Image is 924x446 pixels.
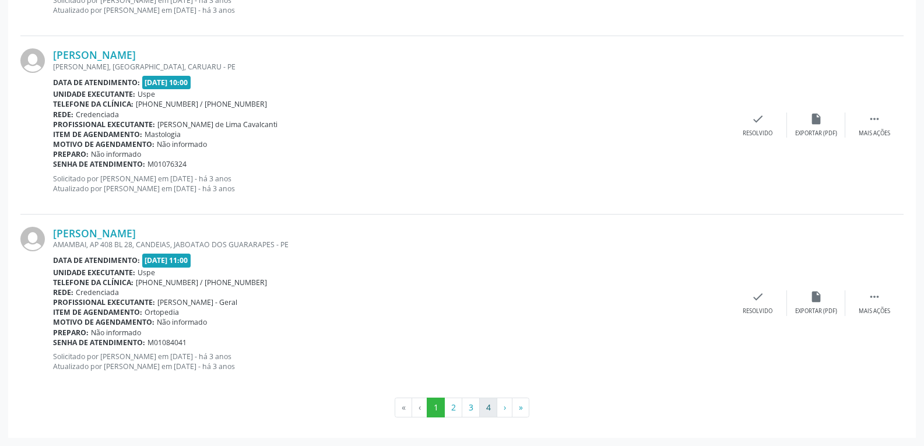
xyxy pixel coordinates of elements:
button: Go to page 1 [427,398,445,417]
button: Go to next page [497,398,512,417]
b: Data de atendimento: [53,255,140,265]
span: [DATE] 10:00 [142,76,191,89]
div: Mais ações [859,129,890,138]
img: img [20,48,45,73]
span: [PHONE_NUMBER] / [PHONE_NUMBER] [136,278,267,287]
button: Go to page 4 [479,398,497,417]
b: Unidade executante: [53,268,135,278]
span: M01084041 [147,338,187,347]
span: [PERSON_NAME] de Lima Cavalcanti [157,120,277,129]
button: Go to page 2 [444,398,462,417]
b: Motivo de agendamento: [53,139,154,149]
a: [PERSON_NAME] [53,48,136,61]
ul: Pagination [20,398,904,417]
div: [PERSON_NAME], [GEOGRAPHIC_DATA], CARUARU - PE [53,62,729,72]
div: Resolvido [743,307,772,315]
div: Resolvido [743,129,772,138]
span: [DATE] 11:00 [142,254,191,267]
span: Não informado [157,139,207,149]
i:  [868,290,881,303]
span: [PHONE_NUMBER] / [PHONE_NUMBER] [136,99,267,109]
b: Motivo de agendamento: [53,317,154,327]
b: Rede: [53,287,73,297]
b: Preparo: [53,149,89,159]
i: check [751,290,764,303]
span: Uspe [138,89,155,99]
b: Senha de atendimento: [53,338,145,347]
div: AMAMBAI, AP 408 BL 28, CANDEIAS, JABOATAO DOS GUARARAPES - PE [53,240,729,250]
b: Telefone da clínica: [53,278,133,287]
i: insert_drive_file [810,290,823,303]
p: Solicitado por [PERSON_NAME] em [DATE] - há 3 anos Atualizado por [PERSON_NAME] em [DATE] - há 3 ... [53,352,729,371]
div: Exportar (PDF) [795,129,837,138]
b: Senha de atendimento: [53,159,145,169]
span: M01076324 [147,159,187,169]
span: Mastologia [145,129,181,139]
div: Mais ações [859,307,890,315]
i:  [868,113,881,125]
span: Não informado [91,328,141,338]
span: Não informado [157,317,207,327]
img: img [20,227,45,251]
span: [PERSON_NAME] - Geral [157,297,237,307]
span: Não informado [91,149,141,159]
b: Item de agendamento: [53,307,142,317]
b: Profissional executante: [53,297,155,307]
button: Go to last page [512,398,529,417]
span: Uspe [138,268,155,278]
b: Profissional executante: [53,120,155,129]
button: Go to page 3 [462,398,480,417]
b: Rede: [53,110,73,120]
div: Exportar (PDF) [795,307,837,315]
p: Solicitado por [PERSON_NAME] em [DATE] - há 3 anos Atualizado por [PERSON_NAME] em [DATE] - há 3 ... [53,174,729,194]
span: Credenciada [76,110,119,120]
a: [PERSON_NAME] [53,227,136,240]
b: Preparo: [53,328,89,338]
i: insert_drive_file [810,113,823,125]
b: Data de atendimento: [53,78,140,87]
span: Credenciada [76,287,119,297]
span: Ortopedia [145,307,179,317]
b: Unidade executante: [53,89,135,99]
i: check [751,113,764,125]
b: Item de agendamento: [53,129,142,139]
b: Telefone da clínica: [53,99,133,109]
